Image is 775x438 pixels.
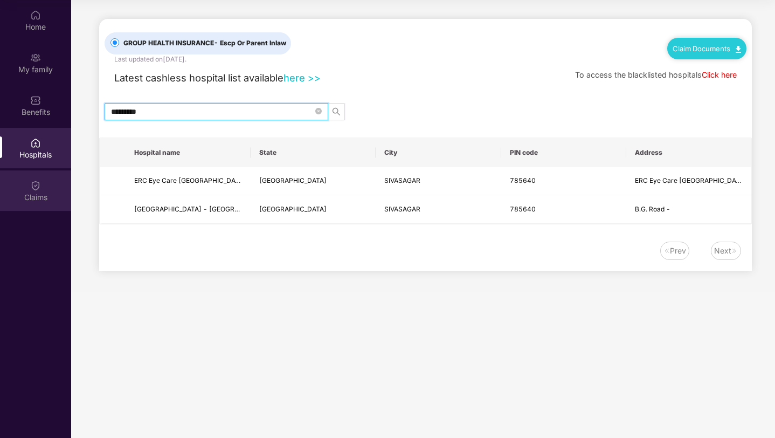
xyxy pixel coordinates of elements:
[126,138,251,167] th: Hospital name
[376,167,501,196] td: SIVASAGAR
[731,248,738,254] img: svg+xml;base64,PHN2ZyB4bWxucz0iaHR0cDovL3d3dy53My5vcmcvMjAwMC9zdmciIHdpZHRoPSIxNiIgaGVpZ2h0PSIxNi...
[328,103,345,120] button: search
[384,205,420,213] span: SIVASAGAR
[30,95,41,106] img: svg+xml;base64,PHN2ZyBpZD0iQmVuZWZpdHMiIHhtbG5zPSJodHRwOi8vd3d3LnczLm9yZy8yMDAwL3N2ZyIgd2lkdGg9Ij...
[114,54,186,65] div: Last updated on [DATE] .
[283,72,321,84] a: here >>
[626,195,751,224] td: B.G. Road -
[259,205,327,213] span: [GEOGRAPHIC_DATA]
[315,108,322,114] span: close-circle
[376,138,501,167] th: City
[501,138,626,167] th: PIN code
[575,70,702,79] span: To access the blacklisted hospitals
[315,106,322,117] span: close-circle
[119,38,290,49] span: GROUP HEALTH INSURANCE
[376,195,501,224] td: SIVASAGAR
[714,245,731,257] div: Next
[626,167,751,196] td: ERC Eye Care Hub Hospital, Milon Nagar, Assam, 785640
[736,46,741,53] img: svg+xml;base64,PHN2ZyB4bWxucz0iaHR0cDovL3d3dy53My5vcmcvMjAwMC9zdmciIHdpZHRoPSIxMC40IiBoZWlnaHQ9Ij...
[259,176,327,184] span: [GEOGRAPHIC_DATA]
[510,176,536,184] span: 785640
[328,107,344,116] span: search
[30,52,41,63] img: svg+xml;base64,PHN2ZyB3aWR0aD0iMjAiIGhlaWdodD0iMjAiIHZpZXdCb3g9IjAgMCAyMCAyMCIgZmlsbD0ibm9uZSIgeG...
[251,138,376,167] th: State
[635,205,670,213] span: B.G. Road -
[384,176,420,184] span: SIVASAGAR
[663,248,670,254] img: svg+xml;base64,PHN2ZyB4bWxucz0iaHR0cDovL3d3dy53My5vcmcvMjAwMC9zdmciIHdpZHRoPSIxNiIgaGVpZ2h0PSIxNi...
[114,72,283,84] span: Latest cashless hospital list available
[30,180,41,191] img: svg+xml;base64,PHN2ZyBpZD0iQ2xhaW0iIHhtbG5zPSJodHRwOi8vd3d3LnczLm9yZy8yMDAwL3N2ZyIgd2lkdGg9IjIwIi...
[126,167,251,196] td: ERC Eye Care Hub Hospital - SIVSAGAR
[214,39,286,47] span: - Escp Or Parent Inlaw
[673,44,741,53] a: Claim Documents
[30,138,41,148] img: svg+xml;base64,PHN2ZyBpZD0iSG9zcGl0YWxzIiB4bWxucz0iaHR0cDovL3d3dy53My5vcmcvMjAwMC9zdmciIHdpZHRoPS...
[702,70,737,79] a: Click here
[134,176,321,184] span: ERC Eye Care [GEOGRAPHIC_DATA] - [GEOGRAPHIC_DATA]
[626,138,751,167] th: Address
[134,148,242,157] span: Hospital name
[510,205,536,213] span: 785640
[670,245,686,257] div: Prev
[134,205,276,213] span: [GEOGRAPHIC_DATA] - [GEOGRAPHIC_DATA]
[635,148,743,157] span: Address
[251,195,376,224] td: ASSAM
[251,167,376,196] td: ASSAM
[30,10,41,20] img: svg+xml;base64,PHN2ZyBpZD0iSG9tZSIgeG1sbnM9Imh0dHA6Ly93d3cudzMub3JnLzIwMDAvc3ZnIiB3aWR0aD0iMjAiIG...
[126,195,251,224] td: EAST POINT HOSPITAL AND RESEARCH CENTRE - Sivasagar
